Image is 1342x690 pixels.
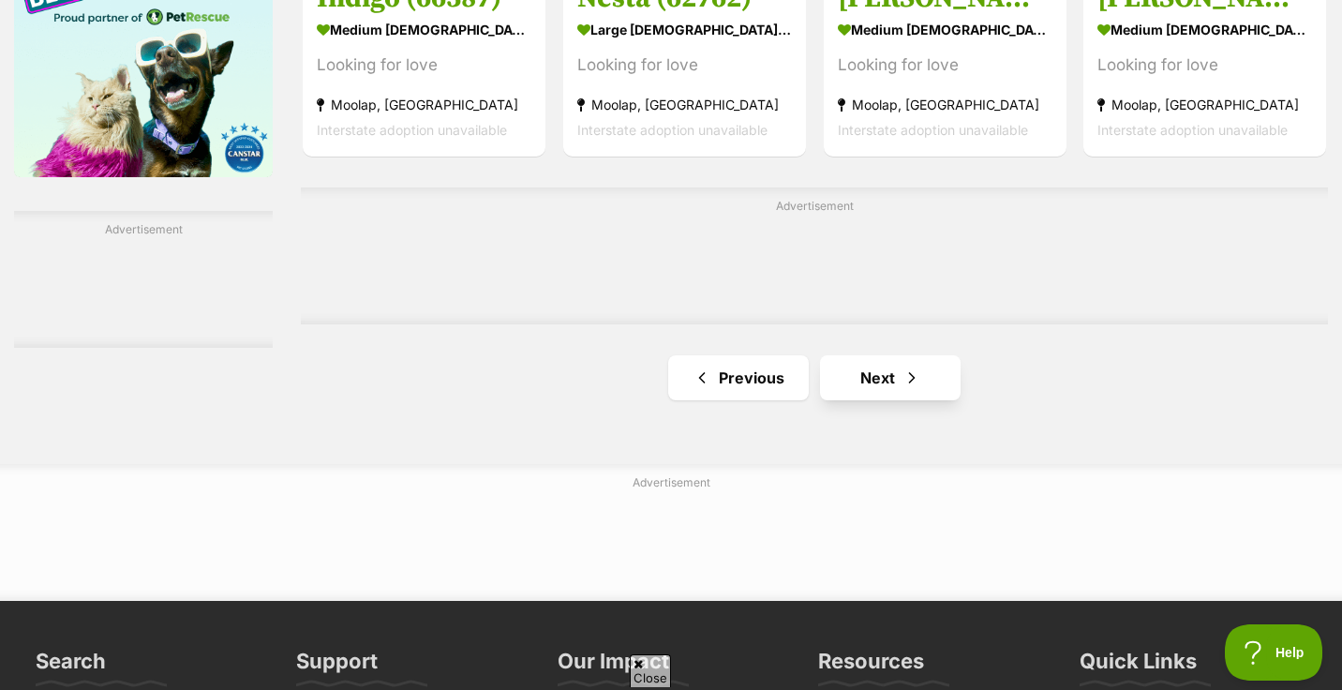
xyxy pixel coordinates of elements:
[1097,123,1288,139] span: Interstate adoption unavailable
[818,648,924,685] h3: Resources
[301,355,1328,400] nav: Pagination
[838,122,1028,138] span: Interstate adoption unavailable
[1080,648,1197,685] h3: Quick Links
[838,52,1052,78] div: Looking for love
[1097,53,1312,79] div: Looking for love
[317,16,531,43] strong: medium [DEMOGRAPHIC_DATA] Dog
[317,122,507,138] span: Interstate adoption unavailable
[296,648,378,685] h3: Support
[838,16,1052,43] strong: medium [DEMOGRAPHIC_DATA] Dog
[1097,17,1312,44] strong: medium [DEMOGRAPHIC_DATA] Dog
[668,355,809,400] a: Previous page
[1225,624,1323,681] iframe: Help Scout Beacon - Open
[301,187,1328,324] div: Advertisement
[558,648,669,685] h3: Our Impact
[14,211,273,348] div: Advertisement
[820,355,961,400] a: Next page
[317,52,531,78] div: Looking for love
[577,16,792,43] strong: large [DEMOGRAPHIC_DATA] Dog
[577,122,768,138] span: Interstate adoption unavailable
[577,52,792,78] div: Looking for love
[317,92,531,117] strong: Moolap, [GEOGRAPHIC_DATA]
[838,92,1052,117] strong: Moolap, [GEOGRAPHIC_DATA]
[630,654,671,687] span: Close
[1097,93,1312,118] strong: Moolap, [GEOGRAPHIC_DATA]
[577,92,792,117] strong: Moolap, [GEOGRAPHIC_DATA]
[36,648,106,685] h3: Search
